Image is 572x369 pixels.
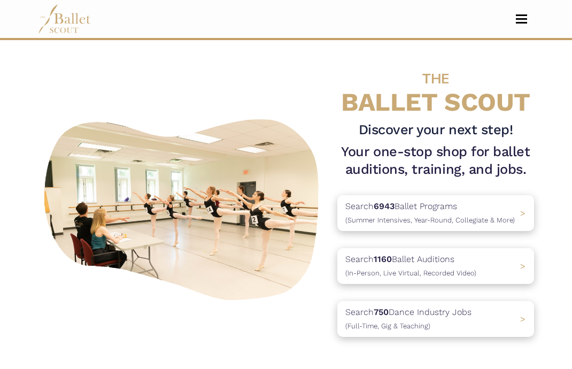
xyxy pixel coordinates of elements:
[374,201,395,211] b: 6943
[345,199,515,227] p: Search Ballet Programs
[337,195,534,231] a: Search6943Ballet Programs(Summer Intensives, Year-Round, Collegiate & More)>
[337,61,534,117] h4: BALLET SCOUT
[345,216,515,224] span: (Summer Intensives, Year-Round, Collegiate & More)
[520,208,525,218] span: >
[374,254,392,264] b: 1160
[337,143,534,178] h1: Your one-stop shop for ballet auditions, training, and jobs.
[345,322,430,330] span: (Full-Time, Gig & Teaching)
[337,121,534,139] h3: Discover your next step!
[520,314,525,324] span: >
[509,14,534,24] button: Toggle navigation
[345,269,476,277] span: (In-Person, Live Virtual, Recorded Video)
[38,111,329,305] img: A group of ballerinas talking to each other in a ballet studio
[337,301,534,337] a: Search750Dance Industry Jobs(Full-Time, Gig & Teaching) >
[345,252,476,280] p: Search Ballet Auditions
[374,307,389,317] b: 750
[337,248,534,284] a: Search1160Ballet Auditions(In-Person, Live Virtual, Recorded Video) >
[422,70,449,87] span: THE
[345,305,471,333] p: Search Dance Industry Jobs
[520,261,525,271] span: >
